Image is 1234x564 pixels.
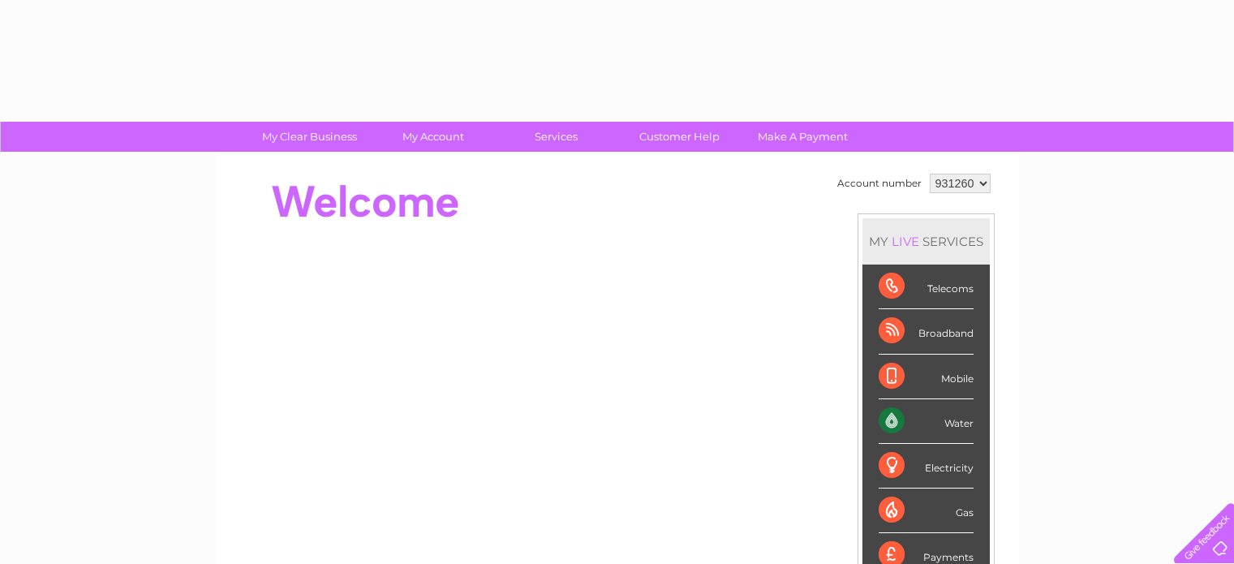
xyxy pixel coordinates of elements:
[879,309,974,354] div: Broadband
[862,218,990,265] div: MY SERVICES
[489,122,623,152] a: Services
[879,265,974,309] div: Telecoms
[879,489,974,533] div: Gas
[833,170,926,197] td: Account number
[888,234,922,249] div: LIVE
[736,122,870,152] a: Make A Payment
[366,122,500,152] a: My Account
[879,399,974,444] div: Water
[613,122,746,152] a: Customer Help
[879,355,974,399] div: Mobile
[879,444,974,489] div: Electricity
[243,122,376,152] a: My Clear Business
